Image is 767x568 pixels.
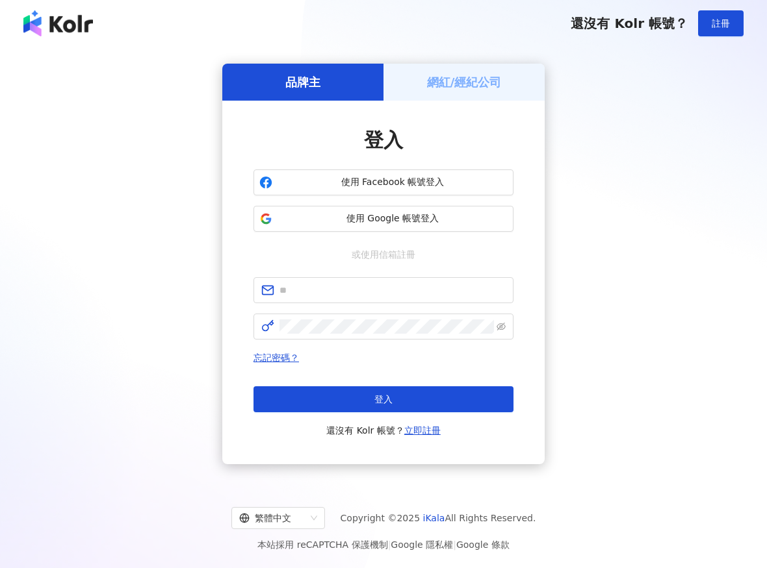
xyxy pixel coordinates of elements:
[404,425,441,436] a: 立即註冊
[698,10,744,36] button: 註冊
[341,510,536,526] span: Copyright © 2025 All Rights Reserved.
[391,539,453,550] a: Google 隱私權
[239,508,305,528] div: 繁體中文
[253,206,513,232] button: 使用 Google 帳號登入
[423,513,445,523] a: iKala
[253,169,513,195] button: 使用 Facebook 帳號登入
[712,18,730,29] span: 註冊
[278,212,508,225] span: 使用 Google 帳號登入
[453,539,456,550] span: |
[427,74,502,90] h5: 網紅/經紀公司
[253,386,513,412] button: 登入
[343,247,424,262] span: 或使用信箱註冊
[388,539,391,550] span: |
[374,394,393,404] span: 登入
[456,539,510,550] a: Google 條款
[364,129,403,151] span: 登入
[257,537,509,552] span: 本站採用 reCAPTCHA 保護機制
[326,423,441,438] span: 還沒有 Kolr 帳號？
[23,10,93,36] img: logo
[278,176,508,189] span: 使用 Facebook 帳號登入
[253,352,299,363] a: 忘記密碼？
[571,16,688,31] span: 還沒有 Kolr 帳號？
[285,74,320,90] h5: 品牌主
[497,322,506,331] span: eye-invisible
